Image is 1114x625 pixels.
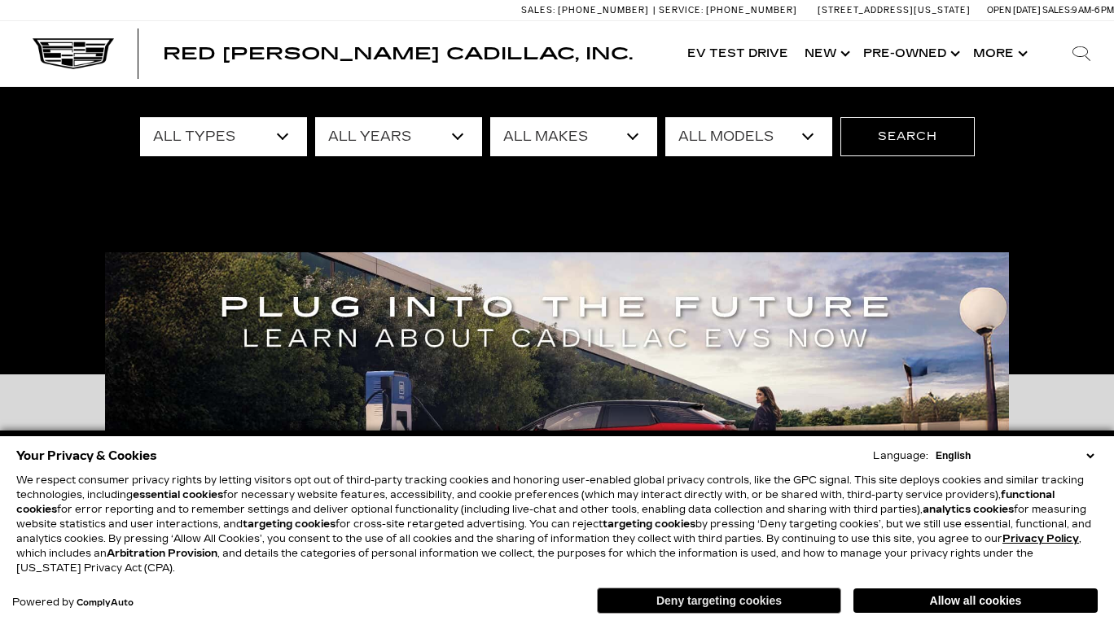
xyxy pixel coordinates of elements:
[558,5,649,15] span: [PHONE_NUMBER]
[163,46,633,62] a: Red [PERSON_NAME] Cadillac, Inc.
[1002,533,1079,544] a: Privacy Policy
[923,504,1014,515] strong: analytics cookies
[659,5,704,15] span: Service:
[12,597,134,608] div: Powered by
[16,444,157,467] span: Your Privacy & Cookies
[1042,5,1072,15] span: Sales:
[243,518,336,530] strong: targeting cookies
[163,44,633,63] span: Red [PERSON_NAME] Cadillac, Inc.
[490,117,657,156] select: Filter by make
[855,21,965,86] a: Pre-Owned
[928,418,960,467] div: Next
[521,6,653,15] a: Sales: [PHONE_NUMBER]
[706,5,797,15] span: [PHONE_NUMBER]
[987,5,1041,15] span: Open [DATE]
[796,21,855,86] a: New
[853,588,1098,613] button: Allow all cookies
[154,418,186,467] div: Previous
[603,518,695,530] strong: targeting cookies
[107,548,217,559] strong: Arbitration Provision
[932,448,1098,463] select: Language Select
[873,451,928,461] div: Language:
[965,21,1033,86] button: More
[679,21,796,86] a: EV Test Drive
[16,473,1098,575] p: We respect consumer privacy rights by letting visitors opt out of third-party tracking cookies an...
[140,117,307,156] select: Filter by type
[133,489,223,500] strong: essential cookies
[818,5,971,15] a: [STREET_ADDRESS][US_STATE]
[597,588,841,614] button: Deny targeting cookies
[1072,5,1114,15] span: 9 AM-6 PM
[77,598,134,608] a: ComplyAuto
[521,5,555,15] span: Sales:
[665,117,832,156] select: Filter by model
[840,117,975,156] button: Search
[33,38,114,69] img: Cadillac Dark Logo with Cadillac White Text
[653,6,801,15] a: Service: [PHONE_NUMBER]
[315,117,482,156] select: Filter by year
